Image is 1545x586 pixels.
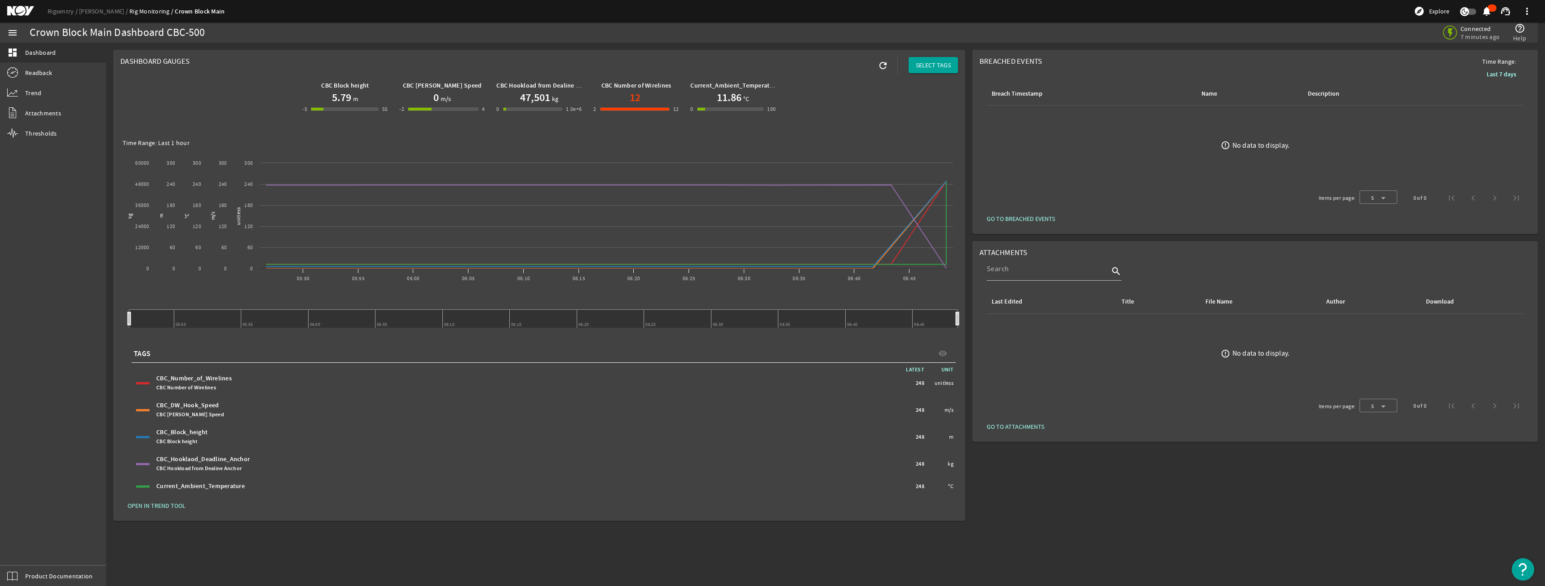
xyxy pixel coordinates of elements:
[1500,6,1511,17] mat-icon: support_agent
[135,202,149,209] text: 36000
[297,275,309,282] text: 05:50
[992,297,1022,307] div: Last Edited
[399,105,404,114] div: -2
[167,202,175,209] text: 180
[120,498,193,514] button: OPEN IN TREND TOOL
[135,244,149,251] text: 12000
[146,265,149,272] text: 0
[916,61,951,70] span: SELECT TAGS
[948,482,953,491] span: °C
[156,401,269,419] div: CBC_DW_Hook_Speed
[175,7,225,16] a: Crown Block Main
[1414,6,1425,17] mat-icon: explore
[7,47,18,58] mat-icon: dashboard
[332,90,351,105] h1: 5.79
[156,411,224,418] span: CBC [PERSON_NAME] Speed
[221,244,227,251] text: 60
[1516,0,1538,22] button: more_vert
[1514,23,1525,34] mat-icon: help_outline
[170,244,176,251] text: 60
[1429,7,1449,16] span: Explore
[25,572,93,581] span: Product Documentation
[980,57,1042,66] span: Breached Events
[156,438,197,445] span: CBC Block height
[935,379,953,388] span: unitless
[848,275,861,282] text: 06:40
[909,57,958,73] button: SELECT TAGS
[906,366,929,373] span: LATEST
[167,160,175,167] text: 300
[193,202,201,209] text: 180
[120,150,958,289] svg: Chart title
[1200,89,1296,99] div: Name
[1221,349,1230,358] mat-icon: error_outline
[219,160,227,167] text: 300
[195,244,201,251] text: 60
[156,384,216,391] span: CBC Number of Wirelines
[199,265,201,272] text: 0
[690,105,693,114] div: 0
[439,94,451,103] span: m/s
[1232,349,1290,358] div: No data to display.
[403,81,482,90] b: CBC [PERSON_NAME] Speed
[990,89,1189,99] div: Breach Timestamp
[156,482,269,491] div: Current_Ambient_Temperature
[302,105,307,114] div: -5
[916,482,924,491] span: 248
[1120,297,1193,307] div: Title
[351,94,358,103] span: m
[573,275,585,282] text: 06:15
[156,455,269,473] div: CBC_Hooklaod_Deadline_Anchor
[1426,297,1454,307] div: Download
[593,105,596,114] div: 2
[193,181,201,188] text: 240
[1413,401,1426,410] div: 0 of 0
[945,405,953,414] span: m/s
[1319,402,1356,411] div: Items per page:
[987,422,1044,431] span: GO TO ATTACHMENTS
[25,88,41,97] span: Trend
[172,265,175,272] text: 0
[878,60,888,71] mat-icon: refresh
[550,94,559,103] span: kg
[1461,33,1500,41] span: 7 minutes ago
[123,138,956,147] div: Time Range: Last 1 hour
[219,223,227,230] text: 120
[496,105,499,114] div: 0
[738,275,750,282] text: 06:30
[224,265,227,272] text: 0
[1204,297,1314,307] div: File Name
[690,81,779,90] b: Current_Ambient_Temperature
[767,105,776,114] div: 100
[1487,70,1516,79] b: Last 7 days
[793,275,805,282] text: 06:35
[25,48,56,57] span: Dashboard
[717,90,742,105] h1: 11.86
[1326,297,1345,307] div: Author
[929,365,956,374] span: UNIT
[916,432,924,441] span: 248
[987,214,1055,223] span: GO TO BREACHED EVENTS
[135,181,149,188] text: 48000
[167,181,175,188] text: 240
[352,275,365,282] text: 05:55
[7,27,18,38] mat-icon: menu
[916,459,924,468] span: 248
[156,428,269,446] div: CBC_Block_height
[742,94,750,103] span: °C
[184,213,190,218] text: °C
[1201,89,1217,99] div: Name
[1461,25,1500,33] span: Connected
[129,7,175,15] a: Rig Monitoring
[135,160,149,167] text: 60000
[156,374,269,392] div: CBC_Number_of_Wirelines
[407,275,419,282] text: 06:00
[321,81,369,90] b: CBC Block height
[244,202,253,209] text: 180
[1308,89,1339,99] div: Description
[1307,89,1448,99] div: Description
[482,105,485,114] div: 4
[1232,141,1290,150] div: No data to display.
[79,7,129,15] a: [PERSON_NAME]
[210,211,216,220] text: m/s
